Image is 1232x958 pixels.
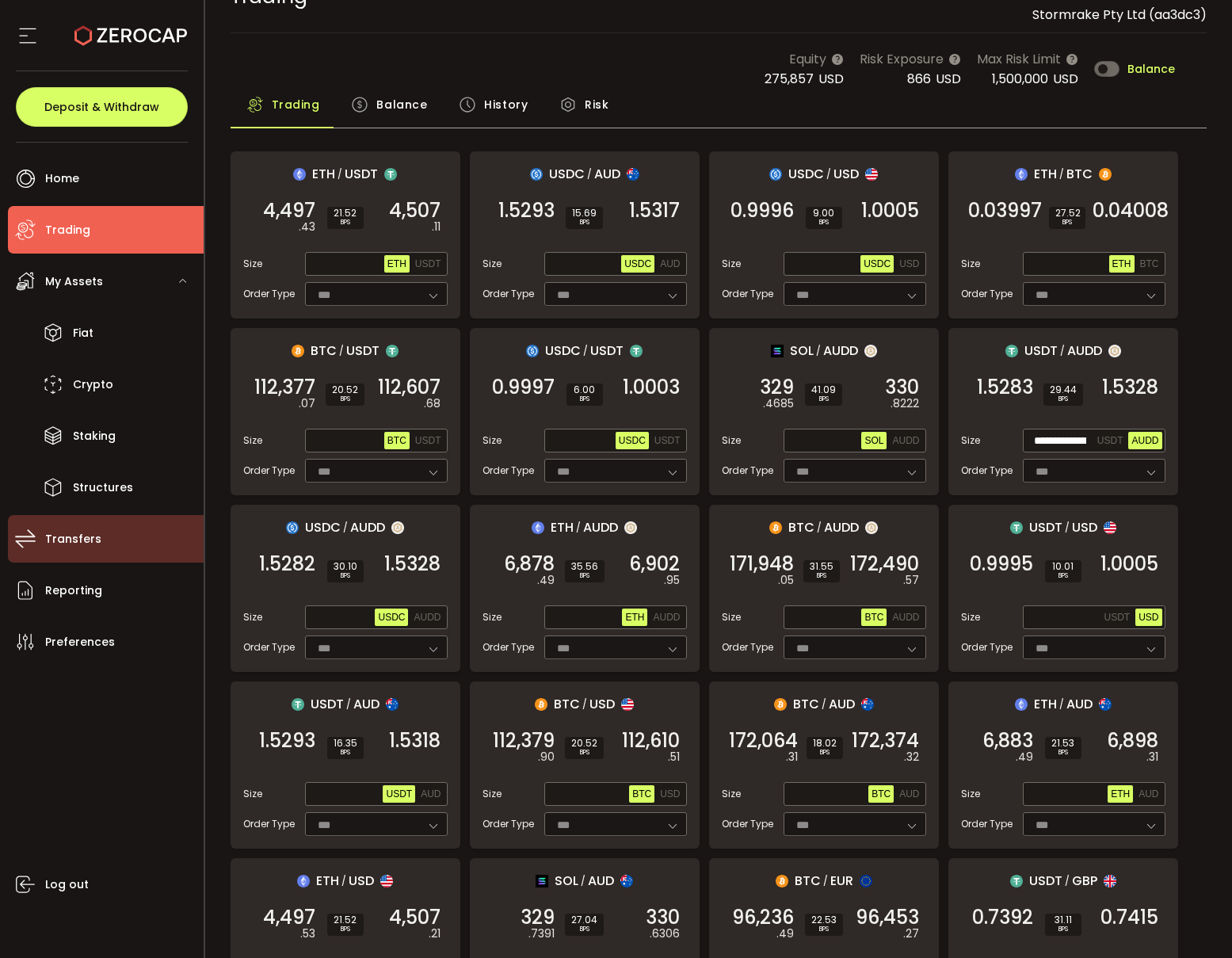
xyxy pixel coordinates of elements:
[299,395,315,412] em: .07
[389,733,441,749] span: 1.5318
[576,521,581,535] em: /
[383,785,415,803] button: USDT
[961,257,980,271] span: Size
[1067,341,1102,361] span: AUDD
[811,395,836,404] i: BPS
[537,572,555,589] em: .49
[992,70,1048,88] span: 1,500,000
[353,694,380,714] span: AUD
[498,203,555,219] span: 1.5293
[885,380,919,395] span: 330
[616,432,649,449] button: USDC
[415,435,441,446] span: USDT
[621,698,634,711] img: usd_portfolio.svg
[384,255,410,273] button: ETH
[259,556,315,572] span: 1.5282
[1100,609,1133,626] button: USDT
[1016,749,1033,765] em: .49
[380,875,393,887] img: usd_portfolio.svg
[1051,571,1075,581] i: BPS
[1128,432,1161,449] button: AUDD
[789,49,826,69] span: Equity
[412,432,444,449] button: USDT
[1066,694,1093,714] span: AUD
[1135,785,1161,803] button: AUD
[1059,167,1064,181] em: /
[653,612,680,623] span: AUDD
[571,748,597,758] i: BPS
[861,432,887,449] button: SOL
[583,517,618,537] span: AUDD
[573,395,597,404] i: BPS
[899,258,919,269] span: USD
[872,788,891,800] span: BTC
[387,258,406,269] span: ETH
[73,425,116,448] span: Staking
[822,697,826,712] em: /
[868,785,894,803] button: BTC
[812,208,836,218] span: 9.00
[864,258,891,269] span: USDC
[594,164,620,184] span: AUD
[384,168,397,181] img: usdt_portfolio.svg
[44,101,159,113] span: Deposit & Withdraw
[961,817,1013,831] span: Order Type
[424,395,441,412] em: .68
[349,871,374,891] span: USD
[590,341,624,361] span: USDT
[545,341,581,361] span: USDC
[316,871,339,891] span: ETH
[977,49,1061,69] span: Max Risk Limit
[483,287,534,301] span: Order Type
[483,610,502,624] span: Size
[629,785,654,803] button: BTC
[549,164,585,184] span: USDC
[861,698,874,711] img: aud_portfolio.svg
[243,257,262,271] span: Size
[375,609,408,626] button: USDC
[860,255,894,273] button: USDC
[1146,749,1158,765] em: .31
[1102,380,1158,395] span: 1.5328
[850,556,919,572] span: 172,490
[774,698,787,711] img: btc_portfolio.svg
[864,345,877,357] img: zuPXiwguUFiBOIQyqLOiXsnnNitlx7q4LCwEbLHADjIpTka+Lip0HH8D0VTrd02z+wEAAAAASUVORK5CYII=
[1065,521,1070,535] em: /
[907,70,931,88] span: 866
[1066,164,1093,184] span: BTC
[860,49,944,69] span: Risk Exposure
[378,612,405,623] span: USDC
[571,739,597,748] span: 20.52
[1135,609,1161,626] button: USD
[793,694,819,714] span: BTC
[833,164,859,184] span: USD
[830,871,853,891] span: EUR
[795,871,821,891] span: BTC
[1055,208,1079,218] span: 27.52
[16,87,188,127] button: Deposit & Withdraw
[729,733,798,749] span: 172,064
[410,609,444,626] button: AUDD
[621,255,654,273] button: USDC
[889,432,922,449] button: AUDD
[817,521,822,535] em: /
[483,464,534,478] span: Order Type
[418,785,444,803] button: AUD
[654,435,681,446] span: USDT
[968,203,1042,219] span: 0.03997
[343,521,348,535] em: /
[259,733,315,749] span: 1.5293
[824,517,859,537] span: AUDD
[650,609,683,626] button: AUDD
[619,435,646,446] span: USDC
[769,168,782,181] img: usdc_portfolio.svg
[1005,345,1018,357] img: usdt_portfolio.svg
[378,380,441,395] span: 112,607
[813,748,837,758] i: BPS
[589,694,615,714] span: USD
[45,219,90,242] span: Trading
[1043,787,1232,958] iframe: Chat Widget
[1034,694,1057,714] span: ETH
[892,435,919,446] span: AUDD
[1093,203,1169,219] span: 0.04008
